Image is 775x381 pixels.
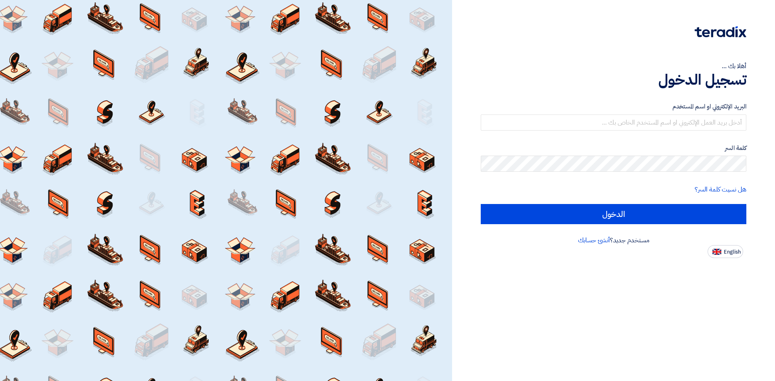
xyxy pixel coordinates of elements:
input: أدخل بريد العمل الإلكتروني او اسم المستخدم الخاص بك ... [481,115,746,131]
span: English [724,249,741,255]
div: أهلا بك ... [481,61,746,71]
button: English [708,245,743,258]
input: الدخول [481,204,746,224]
img: Teradix logo [695,26,746,37]
label: كلمة السر [481,144,746,153]
a: هل نسيت كلمة السر؟ [695,185,746,194]
a: أنشئ حسابك [578,235,610,245]
div: مستخدم جديد؟ [481,235,746,245]
h1: تسجيل الدخول [481,71,746,89]
img: en-US.png [712,249,721,255]
label: البريد الإلكتروني او اسم المستخدم [481,102,746,111]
